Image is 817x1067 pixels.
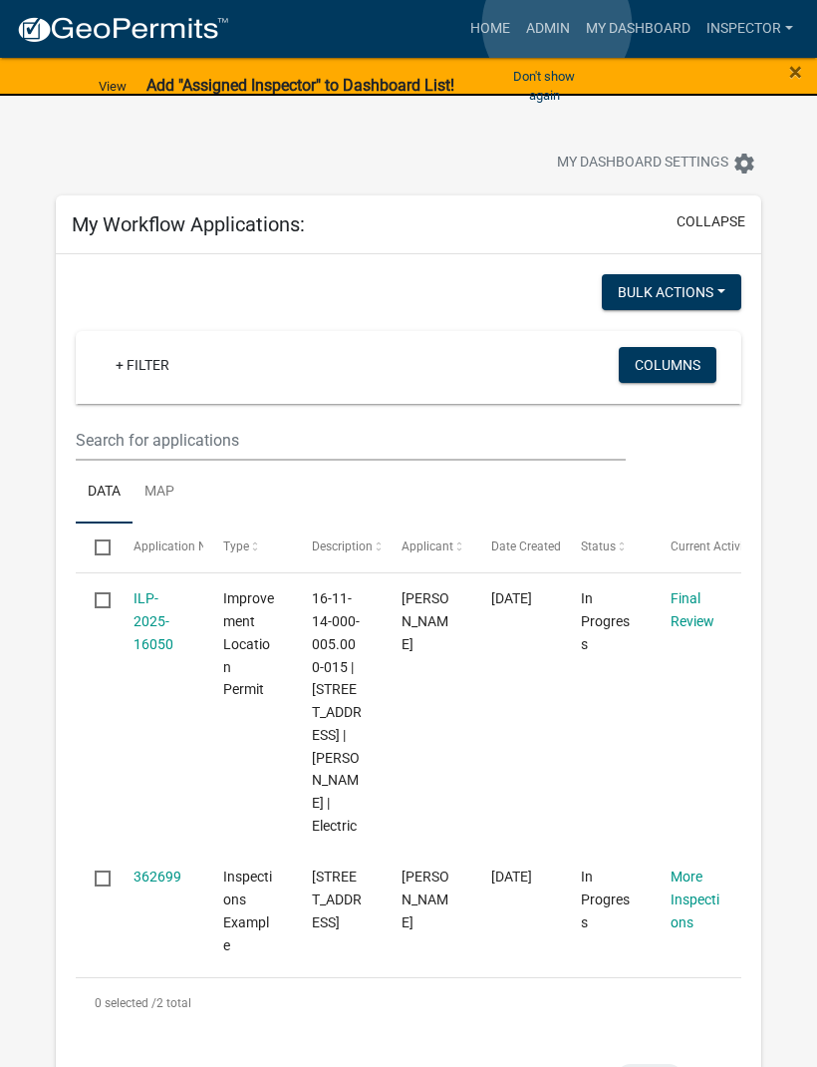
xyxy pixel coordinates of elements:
[134,590,173,652] a: ILP-2025-16050
[95,996,156,1010] span: 0 selected /
[671,539,753,553] span: Current Activity
[146,76,454,95] strong: Add "Assigned Inspector" to Dashboard List!
[383,524,472,571] datatable-header-cell: Applicant
[312,590,362,834] span: 16-11-14-000-005.000-015 | 1747 S CO RD 60 SW | Dave Springmeyer | Electric
[223,539,249,553] span: Type
[293,524,383,571] datatable-header-cell: Description
[491,539,561,553] span: Date Created
[671,869,719,930] a: More Inspections
[312,539,373,553] span: Description
[677,211,745,232] button: collapse
[581,539,616,553] span: Status
[518,10,578,48] a: Admin
[698,10,801,48] a: Inspector
[312,869,362,930] span: 2526 N CO RD 860 E
[541,144,772,182] button: My Dashboard Settingssettings
[581,869,630,930] span: In Progress
[402,590,449,652] span: Tim Kramer
[100,347,185,383] a: + Filter
[76,420,626,461] input: Search for applications
[223,869,272,952] span: Inspections Example
[114,524,203,571] datatable-header-cell: Application Number
[671,590,714,629] a: Final Review
[557,152,728,176] span: My Dashboard Settings
[76,461,133,525] a: Data
[619,347,716,383] button: Columns
[789,60,802,84] button: Close
[402,869,449,930] span: Tim Kramer
[91,70,135,103] a: View
[491,869,532,885] span: 01/10/2025
[56,254,761,1048] div: collapse
[581,590,630,652] span: In Progress
[472,524,562,571] datatable-header-cell: Date Created
[491,60,598,112] button: Don't show again
[134,869,181,885] a: 362699
[402,539,453,553] span: Applicant
[203,524,293,571] datatable-header-cell: Type
[72,212,305,236] h5: My Workflow Applications:
[732,152,756,176] i: settings
[578,10,698,48] a: My Dashboard
[562,524,652,571] datatable-header-cell: Status
[223,590,274,697] span: Improvement Location Permit
[652,524,741,571] datatable-header-cell: Current Activity
[76,524,114,571] datatable-header-cell: Select
[133,461,186,525] a: Map
[491,590,532,606] span: 02/26/2025
[76,978,741,1028] div: 2 total
[789,58,802,86] span: ×
[602,274,741,310] button: Bulk Actions
[134,539,242,553] span: Application Number
[462,10,518,48] a: Home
